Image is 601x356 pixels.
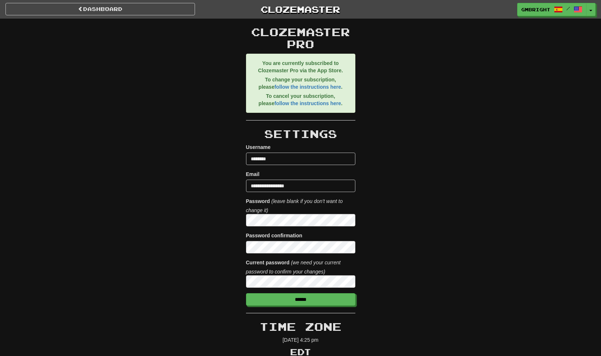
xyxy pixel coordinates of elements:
[521,6,550,13] span: gmbright
[566,6,570,11] span: /
[246,259,290,266] label: Current password
[246,198,343,213] i: (leave blank if you don't want to change it)
[246,143,271,151] label: Username
[246,128,355,140] h2: Settings
[274,84,341,90] a: follow the instructions here
[246,321,355,333] h2: Time Zone
[206,3,395,16] a: Clozemaster
[246,336,355,344] p: [DATE] 4:25 pm
[246,198,270,205] label: Password
[517,3,586,16] a: gmbright /
[5,3,195,15] a: Dashboard
[258,60,343,73] strong: You are currently subscribed to Clozemaster Pro via the App Store.
[246,260,341,275] i: (we need your current password to confirm your changes)
[246,232,303,239] label: Password confirmation
[258,93,342,106] strong: To cancel your subscription, please .
[246,26,355,50] h2: Clozemaster Pro
[274,100,341,106] a: follow the instructions here
[258,77,342,90] strong: To change your subscription, please .
[246,171,259,178] label: Email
